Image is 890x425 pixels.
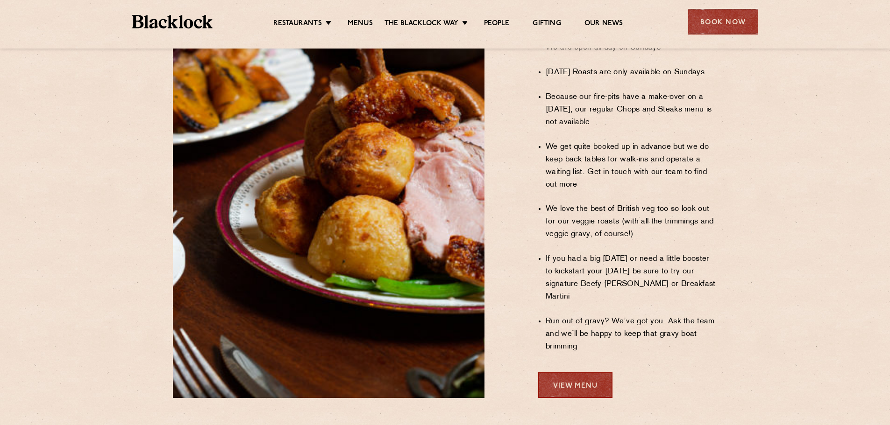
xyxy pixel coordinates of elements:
div: Book Now [688,9,758,35]
li: Because our fire-pits have a make-over on a [DATE], our regular Chops and Steaks menu is not avai... [546,91,717,129]
li: Run out of gravy? We’ve got you. Ask the team and we’ll be happy to keep that gravy boat brimming [546,315,717,353]
a: People [484,19,509,29]
a: Restaurants [273,19,322,29]
li: [DATE] Roasts are only available on Sundays [546,66,717,79]
a: Gifting [533,19,561,29]
li: We love the best of British veg too so look out for our veggie roasts (with all the trimmings and... [546,203,717,241]
a: Menus [348,19,373,29]
a: Our News [584,19,623,29]
li: We get quite booked up in advance but we do keep back tables for walk-ins and operate a waiting l... [546,141,717,191]
a: View Menu [538,372,612,398]
a: The Blacklock Way [384,19,458,29]
img: BL_Textured_Logo-footer-cropped.svg [132,15,213,28]
li: If you had a big [DATE] or need a little booster to kickstart your [DATE] be sure to try our sign... [546,253,717,303]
